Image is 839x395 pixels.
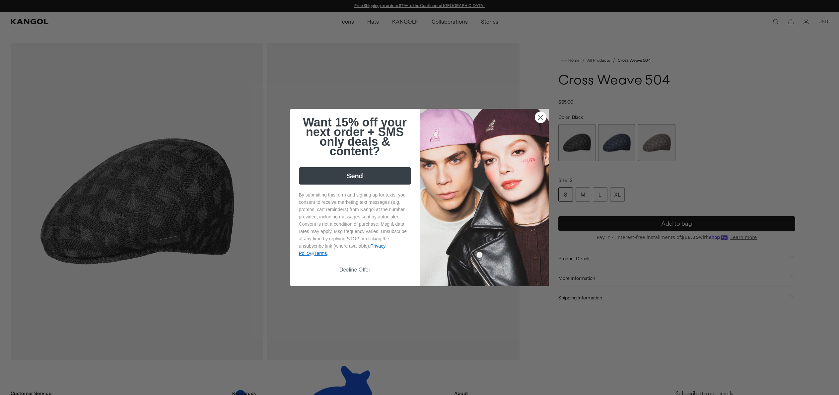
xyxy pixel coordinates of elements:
[420,109,549,286] img: 4fd34567-b031-494e-b820-426212470989.jpeg
[535,112,546,123] button: Close dialog
[314,251,327,256] a: Terms
[303,116,407,158] span: Want 15% off your next order + SMS only deals & content?
[299,264,411,276] button: Decline Offer
[299,167,411,185] button: Send
[299,191,411,257] p: By submitting this form and signing up for texts, you consent to receive marketing text messages ...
